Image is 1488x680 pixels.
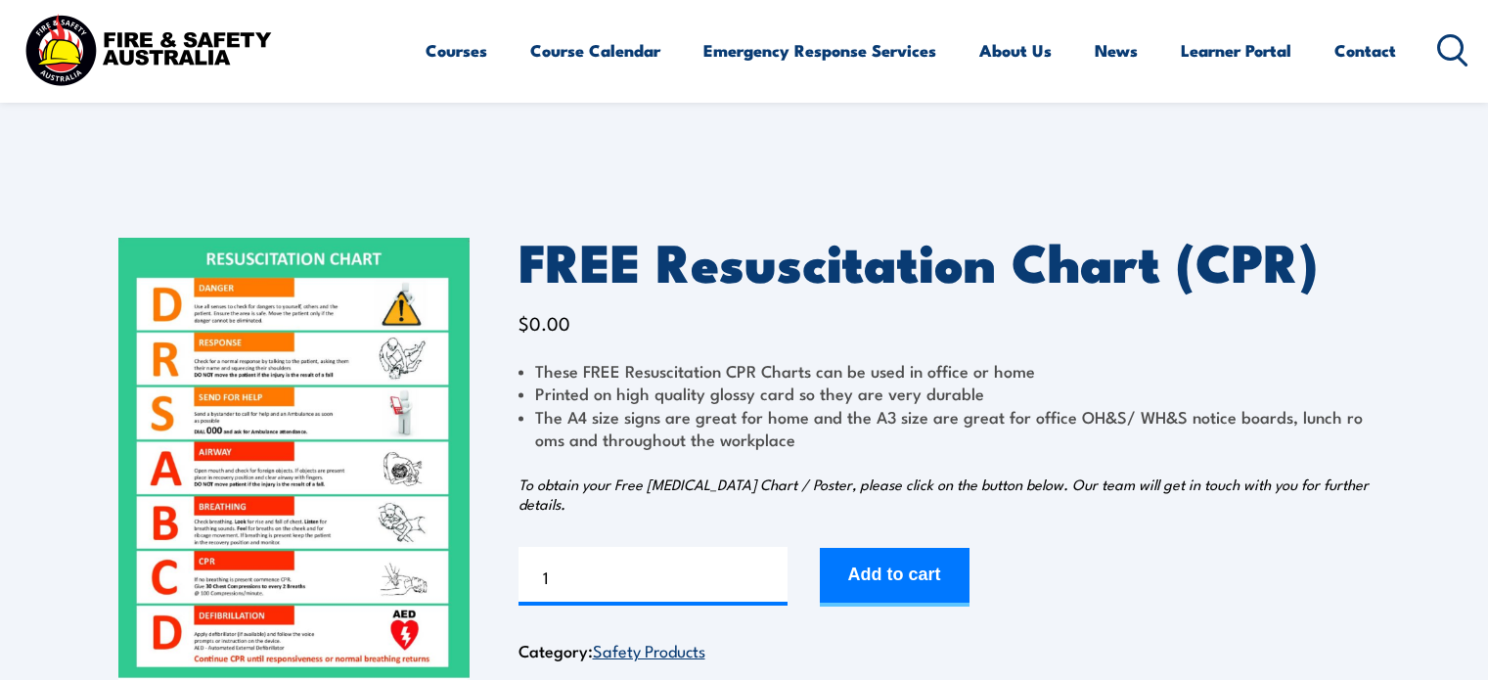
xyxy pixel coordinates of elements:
[519,638,705,662] span: Category:
[426,24,487,76] a: Courses
[519,405,1371,451] li: The A4 size signs are great for home and the A3 size are great for office OH&S/ WH&S notice board...
[519,238,1371,284] h1: FREE Resuscitation Chart (CPR)
[1181,24,1291,76] a: Learner Portal
[519,547,788,606] input: Product quantity
[1095,24,1138,76] a: News
[703,24,936,76] a: Emergency Response Services
[519,474,1369,514] em: To obtain your Free [MEDICAL_DATA] Chart / Poster, please click on the button below. Our team wil...
[820,548,969,607] button: Add to cart
[519,309,570,336] bdi: 0.00
[519,309,529,336] span: $
[519,359,1371,382] li: These FREE Resuscitation CPR Charts can be used in office or home
[519,382,1371,404] li: Printed on high quality glossy card so they are very durable
[1334,24,1396,76] a: Contact
[979,24,1052,76] a: About Us
[530,24,660,76] a: Course Calendar
[593,638,705,661] a: Safety Products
